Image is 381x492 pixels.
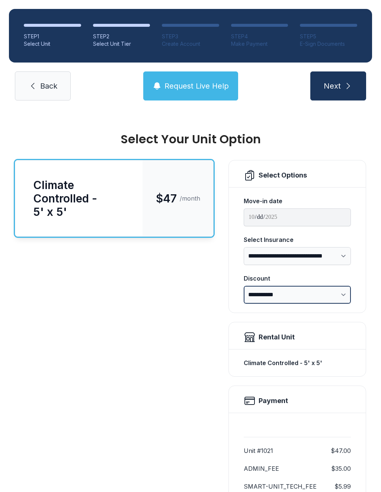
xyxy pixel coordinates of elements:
[331,464,351,473] dd: $35.00
[162,40,219,48] div: Create Account
[33,178,125,218] div: Climate Controlled - 5' x 5'
[244,286,351,304] select: Discount
[93,40,150,48] div: Select Unit Tier
[244,482,317,491] dt: SMART-UNIT_TECH_FEE
[259,332,295,342] div: Rental Unit
[24,33,81,40] div: STEP 1
[244,235,351,244] div: Select Insurance
[300,33,357,40] div: STEP 5
[331,446,351,455] dd: $47.00
[15,133,366,145] div: Select Your Unit Option
[244,208,351,226] input: Move-in date
[259,396,288,406] h2: Payment
[300,40,357,48] div: E-Sign Documents
[244,464,279,473] dt: ADMIN_FEE
[231,40,288,48] div: Make Payment
[244,274,351,283] div: Discount
[162,33,219,40] div: STEP 3
[164,81,229,91] span: Request Live Help
[244,247,351,265] select: Select Insurance
[24,40,81,48] div: Select Unit
[231,33,288,40] div: STEP 4
[244,446,273,455] dt: Unit #1021
[244,355,351,370] div: Climate Controlled - 5' x 5'
[244,197,351,205] div: Move-in date
[324,81,341,91] span: Next
[93,33,150,40] div: STEP 2
[156,192,177,205] span: $47
[180,194,200,203] span: /month
[40,81,57,91] span: Back
[259,170,307,180] div: Select Options
[334,482,351,491] dd: $5.99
